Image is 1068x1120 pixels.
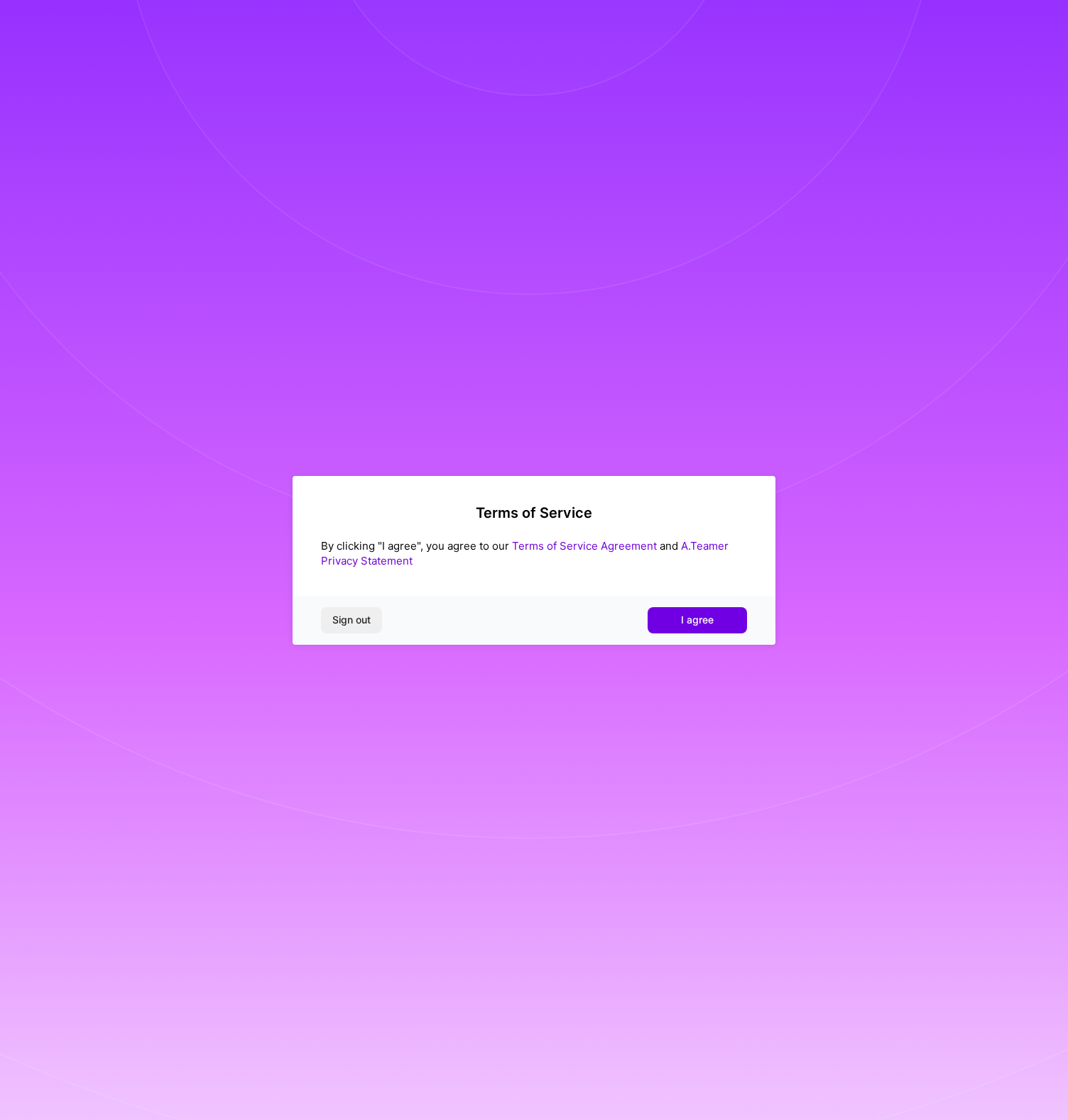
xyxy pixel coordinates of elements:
[321,538,747,568] div: By clicking "I agree", you agree to our and
[681,613,714,627] span: I agree
[648,607,747,633] button: I agree
[321,607,382,633] button: Sign out
[332,613,371,627] span: Sign out
[321,504,747,521] h2: Terms of Service
[512,539,657,553] a: Terms of Service Agreement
